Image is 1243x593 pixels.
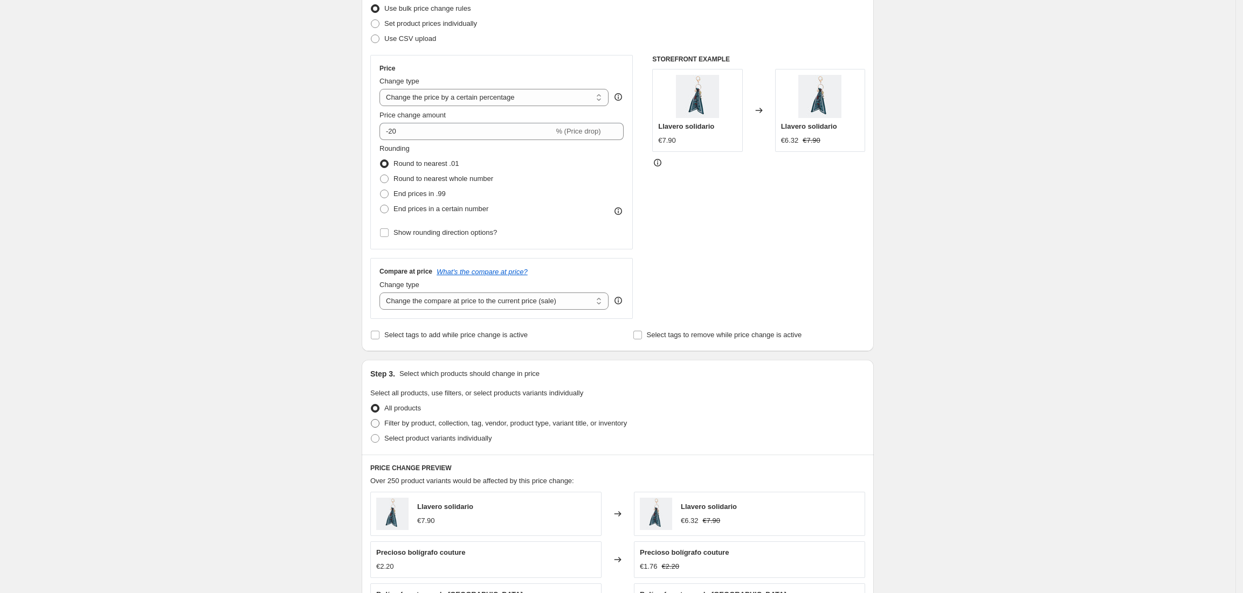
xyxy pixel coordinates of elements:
[393,159,459,168] span: Round to nearest .01
[379,77,419,85] span: Change type
[370,389,583,397] span: Select all products, use filters, or select products variants individually
[393,175,493,183] span: Round to nearest whole number
[379,144,410,152] span: Rounding
[379,267,432,276] h3: Compare at price
[652,55,865,64] h6: STOREFRONT EXAMPLE
[384,404,421,412] span: All products
[384,19,477,27] span: Set product prices individually
[640,561,658,572] div: €1.76
[417,503,473,511] span: Llavero solidario
[658,122,714,130] span: Llavero solidario
[676,75,719,118] img: 29890kex1_1_1074x1200_9b31294b-a7e8-4470-9ce5-4917f7f07850_80x.webp
[370,477,574,485] span: Over 250 product variants would be affected by this price change:
[384,419,627,427] span: Filter by product, collection, tag, vendor, product type, variant title, or inventory
[647,331,802,339] span: Select tags to remove while price change is active
[393,228,497,236] span: Show rounding direction options?
[384,331,528,339] span: Select tags to add while price change is active
[379,111,446,119] span: Price change amount
[662,561,680,572] strike: €2.20
[613,92,624,102] div: help
[376,498,409,530] img: 29890kex1_1_1074x1200_9b31294b-a7e8-4470-9ce5-4917f7f07850_80x.webp
[393,190,446,198] span: End prices in .99
[376,561,394,572] div: €2.20
[658,135,676,146] div: €7.90
[437,268,528,276] button: What's the compare at price?
[803,135,820,146] strike: €7.90
[798,75,841,118] img: 29890kex1_1_1074x1200_9b31294b-a7e8-4470-9ce5-4917f7f07850_80x.webp
[370,368,395,379] h2: Step 3.
[640,548,729,556] span: Precioso bolígrafo couture
[379,281,419,289] span: Change type
[379,123,554,140] input: -15
[640,498,672,530] img: 29890kex1_1_1074x1200_9b31294b-a7e8-4470-9ce5-4917f7f07850_80x.webp
[370,464,865,472] h6: PRICE CHANGE PREVIEW
[379,64,395,73] h3: Price
[681,515,699,526] div: €6.32
[703,515,721,526] strike: €7.90
[681,503,737,511] span: Llavero solidario
[556,127,600,135] span: % (Price drop)
[781,135,799,146] div: €6.32
[384,4,471,12] span: Use bulk price change rules
[384,34,436,43] span: Use CSV upload
[384,434,492,442] span: Select product variants individually
[376,548,465,556] span: Precioso bolígrafo couture
[393,205,488,213] span: End prices in a certain number
[613,295,624,306] div: help
[417,515,435,526] div: €7.90
[399,368,540,379] p: Select which products should change in price
[781,122,837,130] span: Llavero solidario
